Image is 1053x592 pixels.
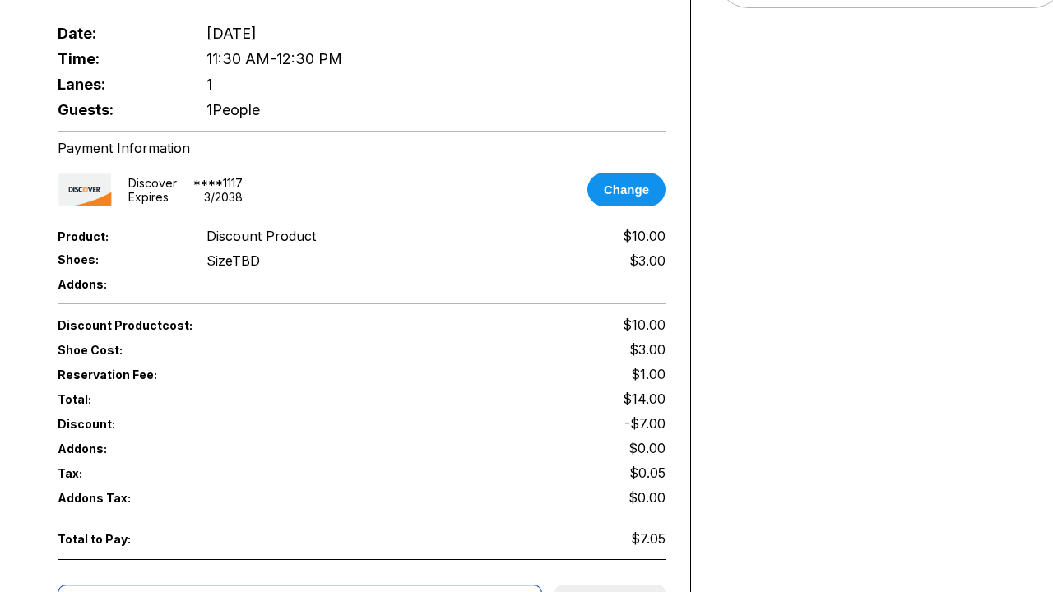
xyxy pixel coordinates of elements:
div: Payment Information [58,140,666,156]
span: Product: [58,229,179,243]
span: -$7.00 [624,415,666,432]
span: Lanes: [58,76,179,93]
span: Discount Product cost: [58,318,362,332]
span: Discount Product [206,228,316,244]
span: Discount: [58,417,362,431]
span: $0.00 [629,489,666,506]
span: Addons Tax: [58,491,179,505]
span: Shoe Cost: [58,343,179,357]
span: 1 People [206,101,260,118]
span: Time: [58,50,179,67]
span: Tax: [58,466,179,480]
span: $1.00 [631,366,666,382]
span: 11:30 AM - 12:30 PM [206,50,342,67]
span: 1 [206,76,212,93]
span: Total: [58,392,362,406]
div: discover [128,176,177,190]
div: Expires [128,190,169,204]
span: $0.05 [629,465,666,481]
span: $3.00 [629,341,666,358]
div: 3 / 2038 [204,190,243,204]
span: $7.05 [631,530,666,547]
span: $10.00 [623,228,666,244]
button: Change [587,173,666,206]
span: Shoes: [58,252,179,266]
span: Date: [58,25,179,42]
span: Addons: [58,277,179,291]
span: Guests: [58,101,179,118]
img: card [58,173,112,206]
span: Total to Pay: [58,532,179,546]
div: $3.00 [629,252,666,269]
span: Addons: [58,442,179,456]
div: Size TBD [206,252,260,269]
span: $0.00 [629,440,666,456]
span: [DATE] [206,25,257,42]
span: $14.00 [623,391,666,407]
span: Reservation Fee: [58,368,362,382]
span: $10.00 [623,317,666,333]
